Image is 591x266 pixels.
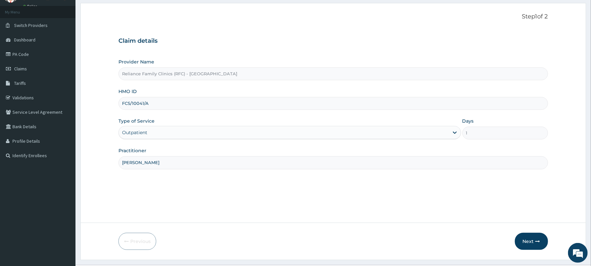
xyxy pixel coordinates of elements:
h3: Claim details [118,37,548,45]
input: Enter HMO ID [118,97,548,110]
span: Claims [14,66,27,72]
span: Dashboard [14,37,35,43]
div: Minimize live chat window [108,3,123,19]
img: d_794563401_company_1708531726252_794563401 [12,33,27,49]
span: Switch Providers [14,22,48,28]
span: We're online! [38,83,91,149]
button: Previous [118,233,156,250]
span: Tariffs [14,80,26,86]
textarea: Type your message and hit 'Enter' [3,180,125,203]
label: Days [462,118,474,124]
label: Provider Name [118,59,154,65]
label: Practitioner [118,147,146,154]
a: Online [23,4,39,9]
p: Step 1 of 2 [118,13,548,20]
input: Enter Name [118,156,548,169]
div: Chat with us now [34,37,110,45]
label: Type of Service [118,118,155,124]
button: Next [515,233,548,250]
div: Outpatient [122,129,147,136]
label: HMO ID [118,88,137,95]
